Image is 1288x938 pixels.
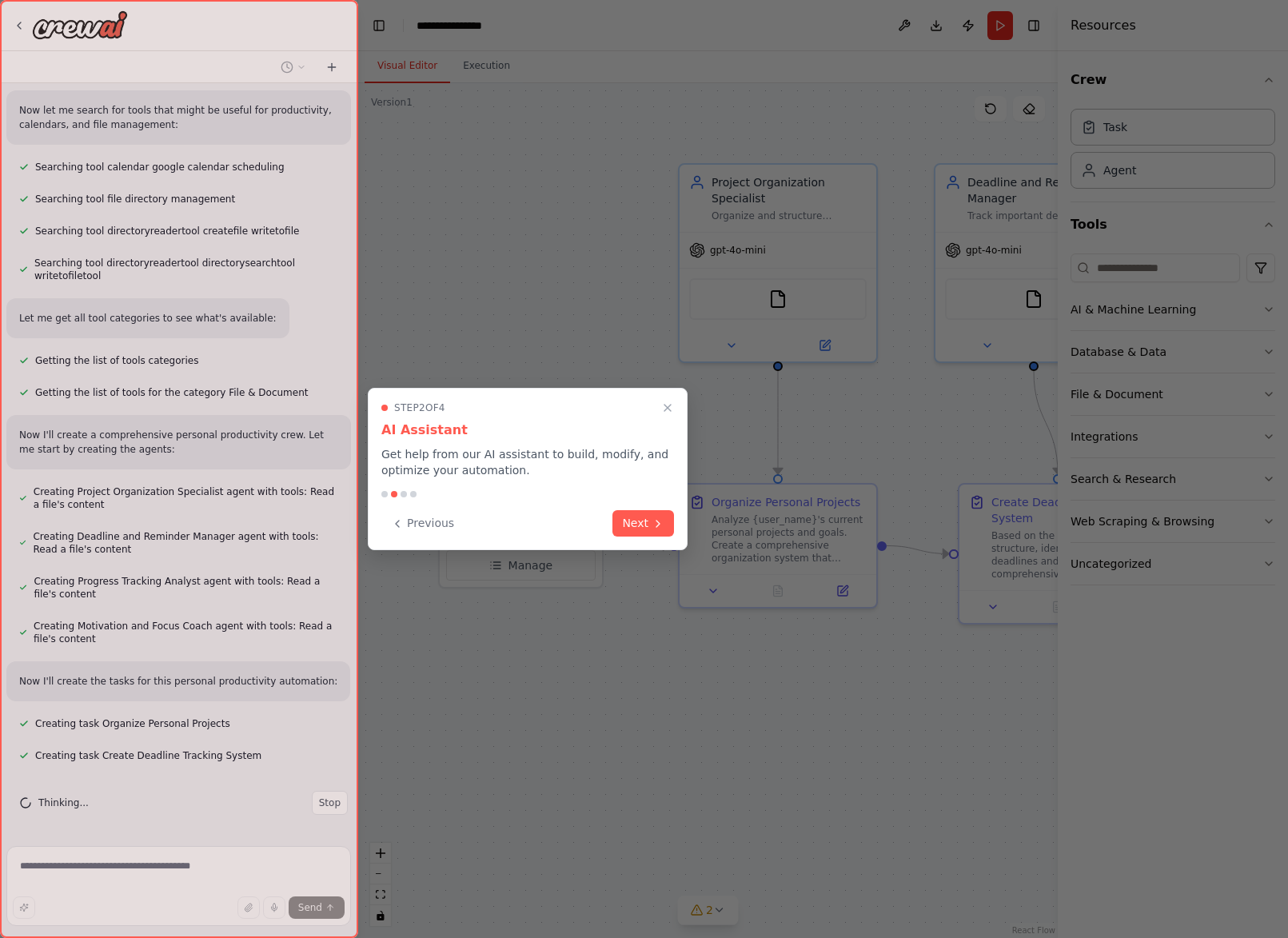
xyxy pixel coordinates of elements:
[394,401,445,414] span: Step 2 of 4
[612,510,674,537] button: Next
[381,510,464,537] button: Previous
[381,421,674,440] h3: AI Assistant
[368,14,390,37] button: Hide left sidebar
[381,446,674,478] p: Get help from our AI assistant to build, modify, and optimize your automation.
[658,398,677,417] button: Close walkthrough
